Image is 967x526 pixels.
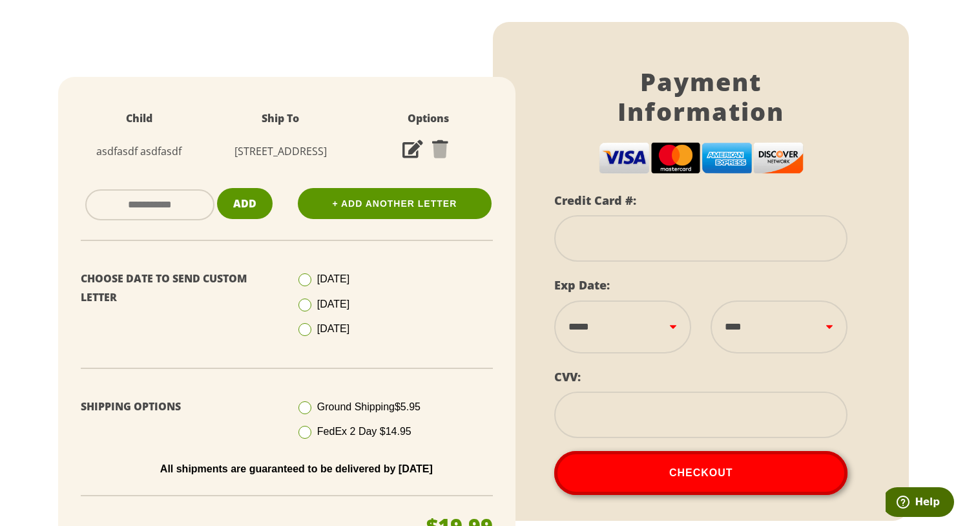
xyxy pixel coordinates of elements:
[317,401,421,412] span: Ground Shipping
[71,134,207,169] td: asdfasdf asdfasdf
[317,323,349,334] span: [DATE]
[354,103,503,134] th: Options
[554,369,581,384] label: CVV:
[599,142,804,174] img: cc-logos.png
[554,277,610,293] label: Exp Date:
[554,451,847,495] button: Checkout
[298,188,492,219] a: + Add Another Letter
[554,67,847,126] h1: Payment Information
[71,103,207,134] th: Child
[90,463,503,475] p: All shipments are guaranteed to be delivered by [DATE]
[217,188,273,220] button: Add
[207,134,354,169] td: [STREET_ADDRESS]
[395,401,421,412] span: $5.95
[81,269,277,307] p: Choose Date To Send Custom Letter
[317,273,349,284] span: [DATE]
[886,487,954,520] iframe: Opens a widget where you can find more information
[317,426,411,437] span: FedEx 2 Day $14.95
[207,103,354,134] th: Ship To
[317,299,349,310] span: [DATE]
[81,397,277,416] p: Shipping Options
[233,196,256,211] span: Add
[554,193,636,208] label: Credit Card #:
